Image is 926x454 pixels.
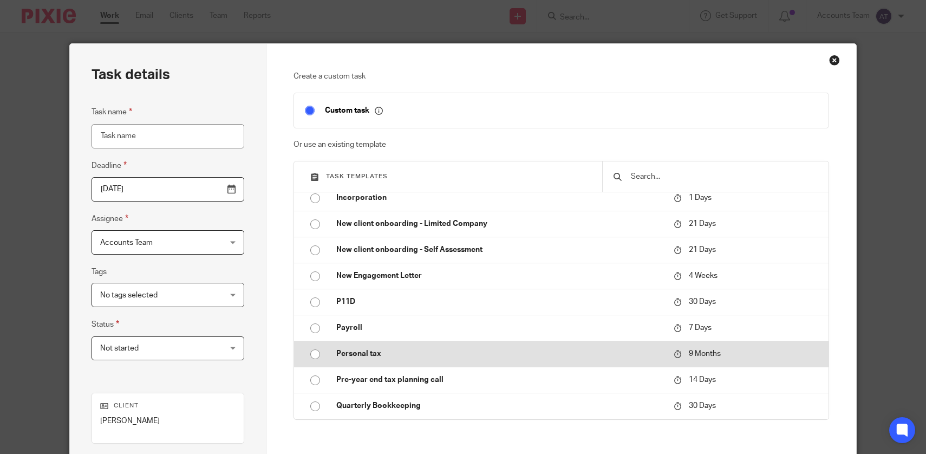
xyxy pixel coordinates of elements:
[689,246,716,254] span: 21 Days
[336,400,663,411] p: Quarterly Bookkeeping
[689,324,712,332] span: 7 Days
[336,374,663,385] p: Pre-year end tax planning call
[336,192,663,203] p: Incorporation
[294,71,829,82] p: Create a custom task
[689,298,716,306] span: 30 Days
[336,296,663,307] p: P11D
[325,106,383,115] p: Custom task
[336,244,663,255] p: New client onboarding - Self Assessment
[630,171,817,183] input: Search...
[92,212,128,225] label: Assignee
[689,272,718,280] span: 4 Weeks
[92,318,119,330] label: Status
[100,239,153,247] span: Accounts Team
[294,139,829,150] p: Or use an existing template
[336,218,663,229] p: New client onboarding - Limited Company
[100,416,236,426] p: [PERSON_NAME]
[92,124,244,148] input: Task name
[100,291,158,299] span: No tags selected
[689,194,712,202] span: 1 Days
[336,322,663,333] p: Payroll
[100,401,236,410] p: Client
[689,402,716,410] span: 30 Days
[689,376,716,384] span: 14 Days
[92,177,244,202] input: Pick a date
[689,220,716,228] span: 21 Days
[92,159,127,172] label: Deadline
[326,173,388,179] span: Task templates
[100,345,139,352] span: Not started
[92,267,107,277] label: Tags
[336,348,663,359] p: Personal tax
[336,270,663,281] p: New Engagement Letter
[829,55,840,66] div: Close this dialog window
[689,350,721,358] span: 9 Months
[92,106,132,118] label: Task name
[92,66,170,84] h2: Task details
